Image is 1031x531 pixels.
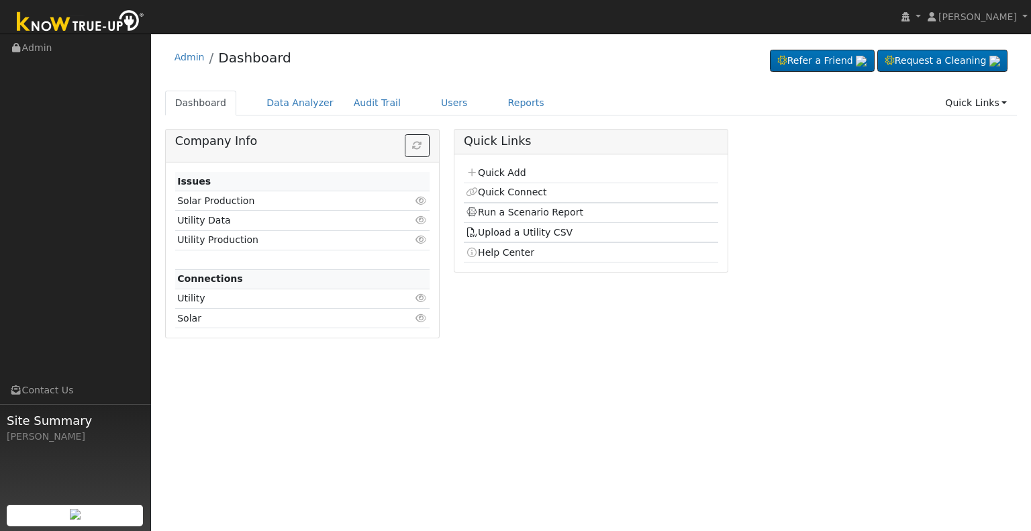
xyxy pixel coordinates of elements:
a: Dashboard [218,50,291,66]
i: Click to view [415,313,428,323]
a: Help Center [466,247,534,258]
i: Click to view [415,215,428,225]
strong: Connections [177,273,243,284]
span: Site Summary [7,412,144,430]
a: Run a Scenario Report [466,207,583,218]
h5: Quick Links [464,134,718,148]
img: retrieve [856,56,867,66]
td: Utility Data [175,211,389,230]
h5: Company Info [175,134,430,148]
td: Solar Production [175,191,389,211]
td: Solar [175,309,389,328]
img: Know True-Up [10,7,151,38]
i: Click to view [415,235,428,244]
a: Quick Add [466,167,526,178]
a: Reports [498,91,554,115]
img: retrieve [989,56,1000,66]
i: Click to view [415,196,428,205]
a: Request a Cleaning [877,50,1008,73]
a: Dashboard [165,91,237,115]
a: Quick Links [935,91,1017,115]
td: Utility [175,289,389,308]
div: [PERSON_NAME] [7,430,144,444]
span: [PERSON_NAME] [938,11,1017,22]
strong: Issues [177,176,211,187]
a: Refer a Friend [770,50,875,73]
a: Audit Trail [344,91,411,115]
a: Upload a Utility CSV [466,227,573,238]
a: Admin [175,52,205,62]
a: Quick Connect [466,187,546,197]
img: retrieve [70,509,81,520]
a: Users [431,91,478,115]
i: Click to view [415,293,428,303]
td: Utility Production [175,230,389,250]
a: Data Analyzer [256,91,344,115]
